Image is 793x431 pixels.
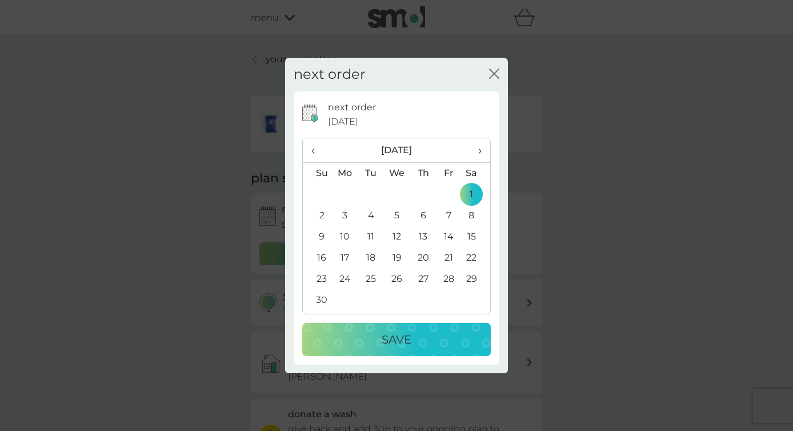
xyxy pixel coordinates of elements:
td: 29 [462,269,490,290]
td: 24 [332,269,358,290]
td: 2 [303,205,332,226]
th: Tu [358,162,384,184]
td: 14 [436,226,462,248]
p: Save [382,330,411,349]
td: 4 [358,205,384,226]
td: 13 [410,226,436,248]
td: 18 [358,248,384,269]
td: 28 [436,269,462,290]
td: 27 [410,269,436,290]
td: 7 [436,205,462,226]
td: 22 [462,248,490,269]
td: 30 [303,290,332,311]
th: Fr [436,162,462,184]
th: Sa [462,162,490,184]
th: Th [410,162,436,184]
p: next order [328,100,376,115]
td: 15 [462,226,490,248]
span: [DATE] [328,114,358,129]
td: 8 [462,205,490,226]
td: 16 [303,248,332,269]
td: 6 [410,205,436,226]
td: 26 [384,269,410,290]
td: 3 [332,205,358,226]
td: 20 [410,248,436,269]
td: 23 [303,269,332,290]
td: 11 [358,226,384,248]
td: 25 [358,269,384,290]
th: Mo [332,162,358,184]
th: We [384,162,410,184]
td: 19 [384,248,410,269]
td: 21 [436,248,462,269]
td: 17 [332,248,358,269]
span: ‹ [311,138,323,162]
td: 12 [384,226,410,248]
th: [DATE] [332,138,462,163]
button: Save [302,323,491,356]
td: 1 [462,184,490,205]
td: 5 [384,205,410,226]
td: 10 [332,226,358,248]
span: › [470,138,482,162]
button: close [489,69,499,81]
th: Su [303,162,332,184]
td: 9 [303,226,332,248]
h2: next order [294,66,366,83]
